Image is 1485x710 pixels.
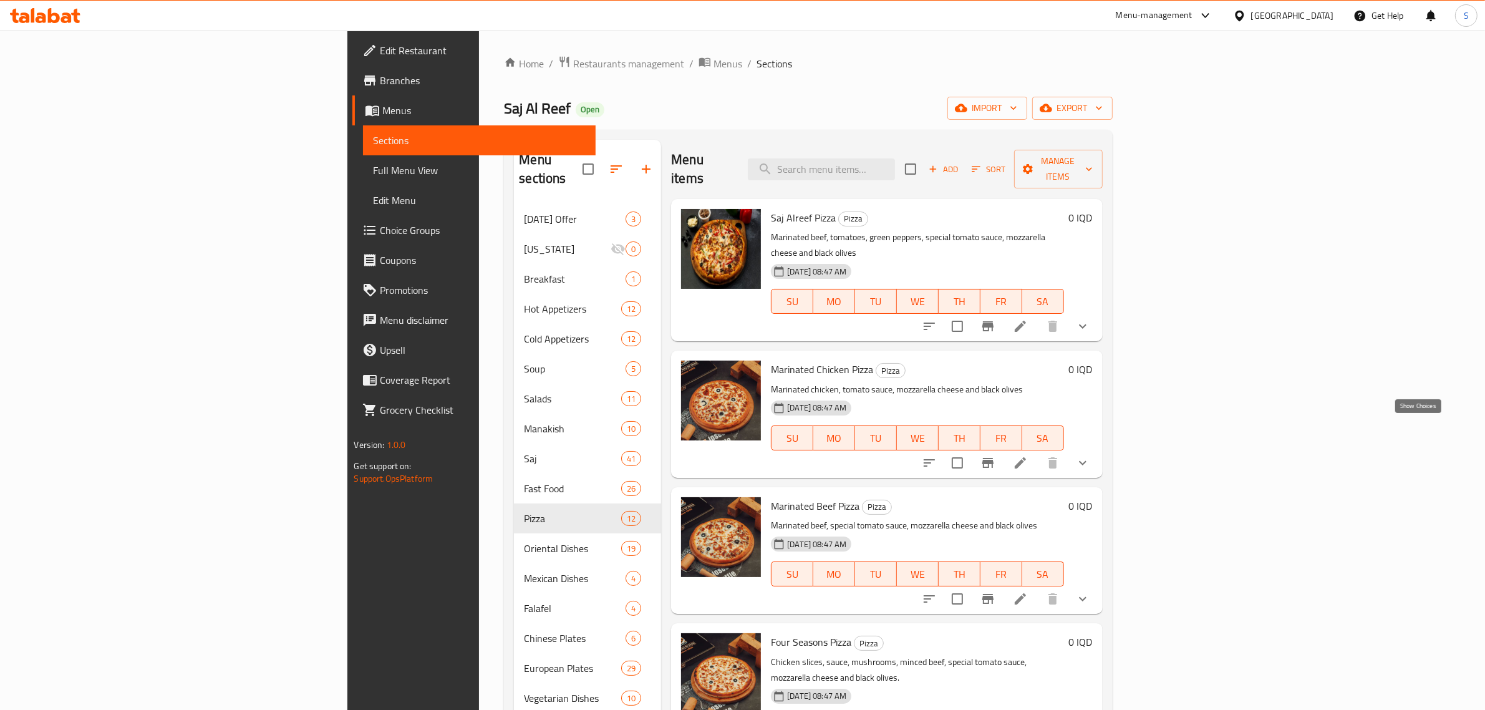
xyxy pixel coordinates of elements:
svg: Show Choices [1075,319,1090,334]
span: 1 [626,273,641,285]
span: Marinated Beef Pizza [771,497,859,515]
div: items [621,691,641,706]
button: MO [813,289,855,314]
h6: 0 IQD [1069,361,1093,378]
img: Marinated Beef Pizza [681,497,761,577]
input: search [748,158,895,180]
span: 12 [622,513,641,525]
button: TH [939,562,980,586]
button: SA [1022,289,1064,314]
h2: Menu items [671,150,732,188]
span: Coupons [380,253,586,268]
span: 19 [622,543,641,555]
span: import [957,100,1017,116]
span: S [1464,9,1469,22]
div: Mexican Dishes4 [514,563,661,593]
button: Manage items [1014,150,1103,188]
button: WE [897,562,939,586]
button: Sort [969,160,1009,179]
button: sort-choices [914,448,944,478]
button: Branch-specific-item [973,584,1003,614]
span: SU [776,293,808,311]
span: SA [1027,565,1059,583]
span: Sections [757,56,792,71]
button: Branch-specific-item [973,311,1003,341]
span: [DATE] Offer [524,212,626,226]
span: Branches [380,73,586,88]
button: FR [980,562,1022,586]
a: Upsell [352,335,596,365]
span: [DATE] 08:47 AM [782,538,851,550]
span: Restaurants management [573,56,684,71]
button: sort-choices [914,311,944,341]
div: items [621,481,641,496]
div: Pizza [524,511,621,526]
div: Menu-management [1116,8,1192,23]
button: TH [939,289,980,314]
span: 3 [626,213,641,225]
div: Saj [524,451,621,466]
div: [US_STATE]0 [514,234,661,264]
li: / [689,56,694,71]
button: Branch-specific-item [973,448,1003,478]
a: Menus [699,56,742,72]
a: Menu disclaimer [352,305,596,335]
span: Soup [524,361,626,376]
span: WE [902,429,934,447]
button: SU [771,562,813,586]
p: Chicken slices, sauce, mushrooms, minced beef, special tomato sauce, mozzarella cheese and black ... [771,654,1063,686]
span: TU [860,565,892,583]
img: Marinated Chicken Pizza [681,361,761,440]
img: Saj Alreef Pizza [681,209,761,289]
button: SA [1022,562,1064,586]
a: Promotions [352,275,596,305]
span: Manage items [1024,153,1093,185]
div: Breakfast1 [514,264,661,294]
span: Oriental Dishes [524,541,621,556]
span: Falafel [524,601,626,616]
span: Vegetarian Dishes [524,691,621,706]
button: TU [855,289,897,314]
button: MO [813,562,855,586]
h6: 0 IQD [1069,497,1093,515]
span: Edit Menu [373,193,586,208]
div: Pizza [838,212,868,226]
button: TH [939,426,980,450]
a: Full Menu View [363,155,596,185]
span: Four Seasons Pizza [771,633,851,651]
button: export [1032,97,1113,120]
span: Hot Appetizers [524,301,621,316]
div: [GEOGRAPHIC_DATA] [1251,9,1333,22]
span: FR [985,293,1017,311]
a: Sections [363,125,596,155]
span: Choice Groups [380,223,586,238]
span: 4 [626,603,641,615]
span: 5 [626,363,641,375]
button: SU [771,289,813,314]
span: Grocery Checklist [380,402,586,417]
button: SU [771,426,813,450]
a: Grocery Checklist [352,395,596,425]
span: Select section [897,156,924,182]
span: Menus [382,103,586,118]
div: Pizza [876,363,906,378]
span: [DATE] 08:47 AM [782,402,851,414]
div: Chinese Plates6 [514,623,661,653]
div: Hot Appetizers12 [514,294,661,324]
span: 12 [622,303,641,315]
div: Pizza12 [514,503,661,533]
div: Soup5 [514,354,661,384]
a: Edit menu item [1013,591,1028,606]
div: items [621,391,641,406]
div: items [621,511,641,526]
span: WE [902,293,934,311]
p: Marinated beef, tomatoes, green peppers, special tomato sauce, mozzarella cheese and black olives [771,230,1063,261]
button: show more [1068,584,1098,614]
span: Full Menu View [373,163,586,178]
div: items [621,421,641,436]
button: TU [855,426,897,450]
span: Select to update [944,450,970,476]
span: SU [776,565,808,583]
